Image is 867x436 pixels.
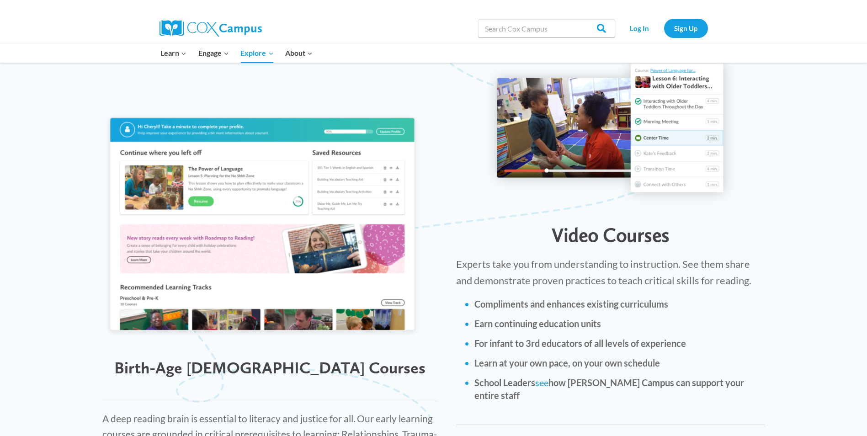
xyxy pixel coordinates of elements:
[114,358,426,378] span: Birth-Age [DEMOGRAPHIC_DATA] Courses
[474,377,744,401] strong: School Leaders how [PERSON_NAME] Campus can support your entire staff
[474,357,660,368] strong: Learn at your own pace, on your own schedule
[155,43,193,63] button: Child menu of Learn
[102,112,422,340] img: course-preview
[160,20,262,37] img: Cox Campus
[620,19,660,37] a: Log In
[474,298,668,309] strong: Compliments and enhances existing curriculums
[155,43,319,63] nav: Primary Navigation
[235,43,280,63] button: Child menu of Explore
[474,338,686,349] strong: For infant to 3rd educators of all levels of experience
[192,43,235,63] button: Child menu of Engage
[485,51,736,205] img: course-video-preview
[620,19,708,37] nav: Secondary Navigation
[474,318,601,329] strong: Earn continuing education units
[664,19,708,37] a: Sign Up
[552,223,670,247] span: Video Courses
[279,43,319,63] button: Child menu of About
[478,19,615,37] input: Search Cox Campus
[456,258,751,286] span: Experts take you from understanding to instruction. See them share and demonstrate proven practic...
[535,377,548,388] a: see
